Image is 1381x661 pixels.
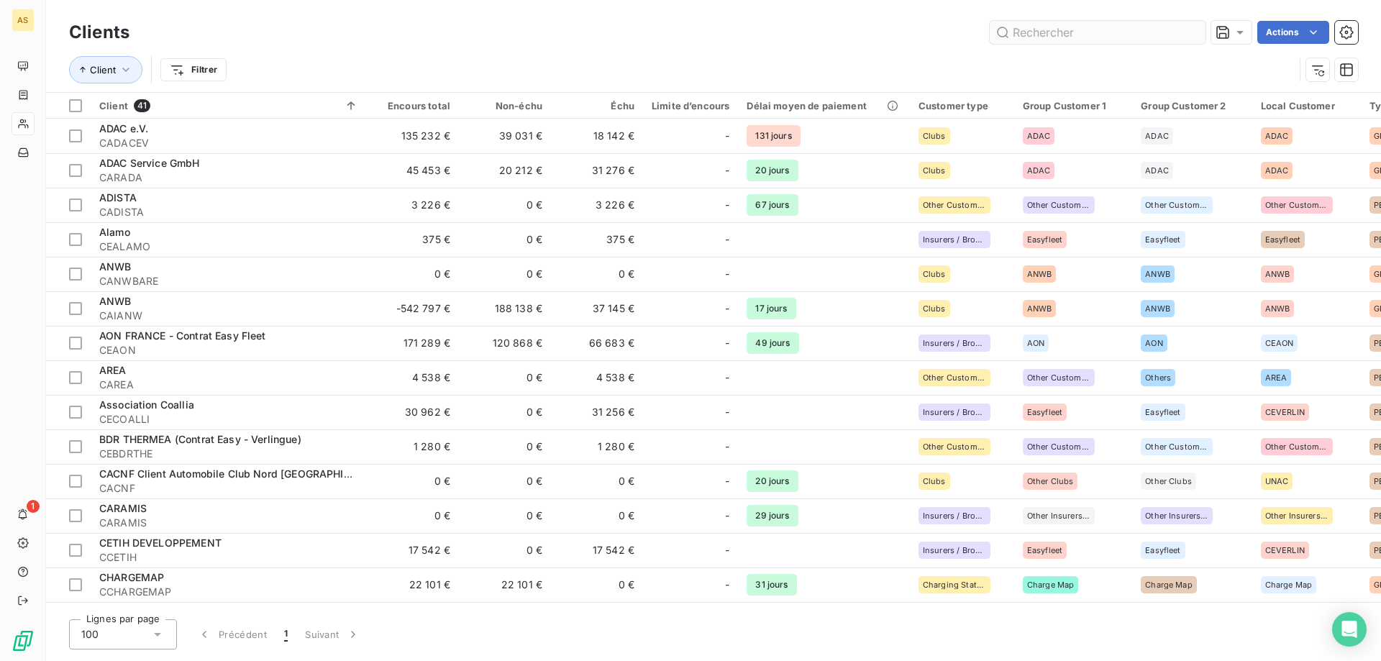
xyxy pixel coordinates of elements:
[160,58,227,81] button: Filtrer
[1027,166,1051,175] span: ADAC
[99,412,358,427] span: CECOALLI
[367,222,459,257] td: 375 €
[1027,270,1052,278] span: ANWB
[923,546,986,555] span: Insurers / Brokers
[459,567,551,602] td: 22 101 €
[747,505,798,526] span: 29 jours
[90,64,116,76] span: Client
[459,395,551,429] td: 0 €
[367,119,459,153] td: 135 232 €
[551,498,643,533] td: 0 €
[1265,546,1305,555] span: CEVERLIN
[551,429,643,464] td: 1 280 €
[1265,270,1290,278] span: ANWB
[81,627,99,642] span: 100
[747,194,798,216] span: 67 jours
[747,100,901,111] div: Délai moyen de paiement
[99,481,358,496] span: CACNF
[725,439,729,454] span: -
[459,326,551,360] td: 120 868 €
[747,298,796,319] span: 17 jours
[551,533,643,567] td: 17 542 €
[725,198,729,212] span: -
[1145,304,1170,313] span: ANWB
[1027,201,1090,209] span: Other Customers
[99,571,164,583] span: CHARGEMAP
[459,360,551,395] td: 0 €
[284,627,288,642] span: 1
[923,339,986,347] span: Insurers / Brokers
[99,170,358,185] span: CARADA
[1265,477,1289,486] span: UNAC
[923,477,946,486] span: Clubs
[367,291,459,326] td: -542 797 €
[1265,339,1294,347] span: CEAON
[1145,477,1192,486] span: Other Clubs
[459,464,551,498] td: 0 €
[923,132,946,140] span: Clubs
[99,309,358,323] span: CAIANW
[1027,580,1075,589] span: Charge Map
[725,232,729,247] span: -
[459,257,551,291] td: 0 €
[459,602,551,637] td: 0 €
[1145,235,1180,244] span: Easyfleet
[551,257,643,291] td: 0 €
[99,378,358,392] span: CAREA
[1265,304,1290,313] span: ANWB
[367,567,459,602] td: 22 101 €
[923,373,986,382] span: Other Customers
[551,326,643,360] td: 66 683 €
[1145,580,1193,589] span: Charge Map
[1145,408,1180,416] span: Easyfleet
[725,578,729,592] span: -
[747,160,798,181] span: 20 jours
[99,240,358,254] span: CEALAMO
[560,100,634,111] div: Échu
[134,99,150,112] span: 41
[551,222,643,257] td: 375 €
[459,498,551,533] td: 0 €
[1141,100,1243,111] div: Group Customer 2
[725,336,729,350] span: -
[1145,166,1169,175] span: ADAC
[1265,201,1328,209] span: Other Customers
[12,629,35,652] img: Logo LeanPay
[99,585,358,599] span: CCHARGEMAP
[99,295,132,307] span: ANWB
[1027,408,1062,416] span: Easyfleet
[99,343,358,357] span: CEAON
[923,270,946,278] span: Clubs
[1145,546,1180,555] span: Easyfleet
[747,470,798,492] span: 20 jours
[367,326,459,360] td: 171 289 €
[1265,580,1313,589] span: Charge Map
[1145,373,1171,382] span: Others
[1027,339,1044,347] span: AON
[99,447,358,461] span: CEBDRTHE
[367,188,459,222] td: 3 226 €
[725,301,729,316] span: -
[725,405,729,419] span: -
[367,602,459,637] td: 8 099 €
[69,56,142,83] button: Client
[1027,235,1062,244] span: Easyfleet
[459,188,551,222] td: 0 €
[1023,100,1124,111] div: Group Customer 1
[99,606,276,618] span: CLUB LOGISTICS SERVICE IRELAND
[1027,132,1051,140] span: ADAC
[725,474,729,488] span: -
[551,153,643,188] td: 31 276 €
[652,100,729,111] div: Limite d’encours
[367,533,459,567] td: 17 542 €
[375,100,450,111] div: Encours total
[367,257,459,291] td: 0 €
[551,360,643,395] td: 4 538 €
[1265,511,1328,520] span: Other Insurers / Brokers
[551,602,643,637] td: 11 099 €
[367,153,459,188] td: 45 453 €
[551,119,643,153] td: 18 142 €
[367,464,459,498] td: 0 €
[459,533,551,567] td: 0 €
[923,408,986,416] span: Insurers / Brokers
